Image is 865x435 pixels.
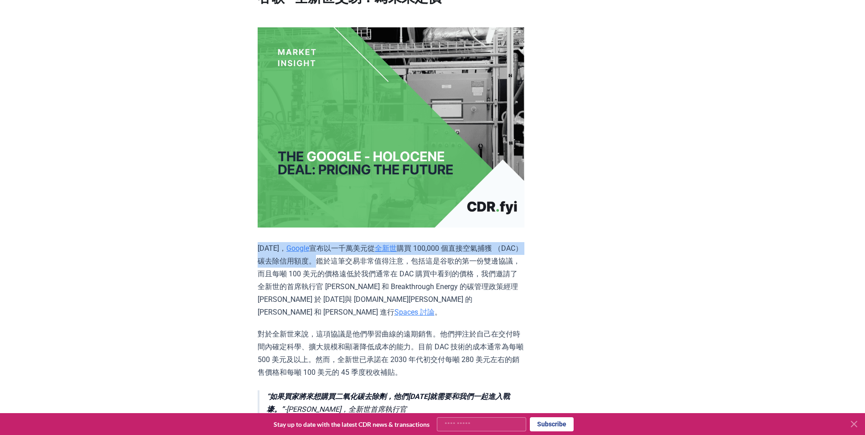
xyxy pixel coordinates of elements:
a: 全新世 [375,244,397,253]
em: - [267,392,510,414]
a: Spaces 討論 [394,308,435,316]
p: 對於全新世來說，這項協議是他們學習曲線的遠期銷售。他們押注於自己在交付時間內確定科學、擴大規模和顯著降低成本的能力。目前 DAC 技術的成本通常為每噸 500 美元及以上。然而，全新世已承諾在 ... [258,328,524,379]
img: 部落格文章圖片 [258,27,524,228]
blockquote: [PERSON_NAME]，全新世首席執行官 [258,390,524,416]
a: Google [286,244,309,253]
strong: “如果買家將來想購買二氧化碳去除劑，他們[DATE]就需要和我們一起進入戰壕。” [267,392,510,414]
p: [DATE]， 宣布以一千萬美元從 購買 100,000 個直接空氣捕獲 （DAC） 碳去除信用額度。鑑於這筆交易非常值得注意，包括這是谷歌的第一份雙邊協議，而且每噸 100 美元的價格遠低於我... [258,242,524,319]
